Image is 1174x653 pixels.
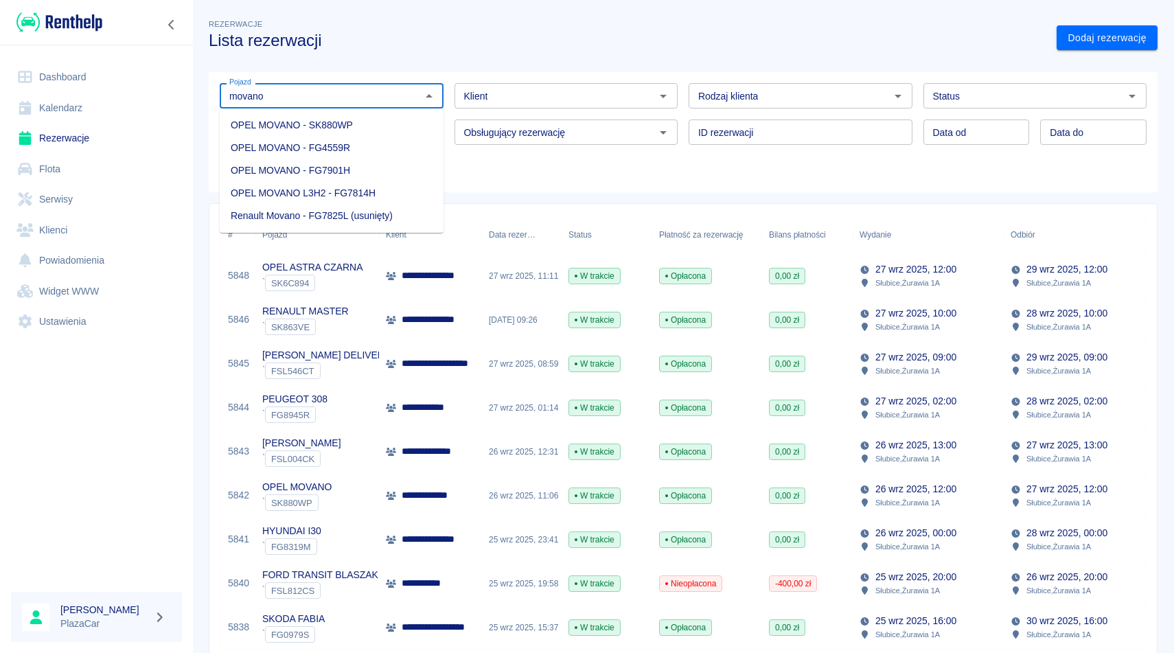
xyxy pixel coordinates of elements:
a: 5838 [228,620,249,634]
p: Słubice , Żurawia 1A [875,365,940,377]
span: Opłacona [660,621,711,634]
p: [PERSON_NAME] [262,436,341,450]
div: [DATE] 09:26 [482,298,562,342]
span: 0,00 zł [770,490,805,502]
p: 27 wrz 2025, 02:00 [875,394,956,409]
p: PEUGEOT 308 [262,392,327,406]
div: Data rezerwacji [482,216,562,254]
p: Słubice , Żurawia 1A [1026,496,1091,509]
span: Opłacona [660,270,711,282]
div: 25 wrz 2025, 23:41 [482,518,562,562]
div: # [228,216,233,254]
h3: Lista rezerwacji [209,31,1046,50]
p: [PERSON_NAME] DELIVER 9 [262,348,392,363]
span: 0,00 zł [770,358,805,370]
div: ` [262,319,349,335]
span: SK880WP [266,498,318,508]
p: Słubice , Żurawia 1A [1026,628,1091,641]
a: Serwisy [11,184,182,215]
span: 0,00 zł [770,402,805,414]
li: OPEL MOVANO - SK880WP [220,114,444,137]
span: FG0979S [266,630,314,640]
span: W trakcie [569,402,620,414]
a: Klienci [11,215,182,246]
div: 27 wrz 2025, 08:59 [482,342,562,386]
img: Renthelp logo [16,11,102,34]
span: 0,00 zł [770,446,805,458]
span: Rezerwacje [209,20,262,28]
p: Słubice , Żurawia 1A [875,321,940,333]
p: 26 wrz 2025, 13:00 [875,438,956,452]
p: 25 wrz 2025, 16:00 [875,614,956,628]
p: Słubice , Żurawia 1A [1026,540,1091,553]
div: Wydanie [860,216,891,254]
span: FSL812CS [266,586,320,596]
p: 26 wrz 2025, 00:00 [875,526,956,540]
span: Opłacona [660,446,711,458]
span: Opłacona [660,402,711,414]
p: 27 wrz 2025, 12:00 [875,262,956,277]
div: Bilans płatności [769,216,826,254]
span: W trakcie [569,534,620,546]
span: Nieopłacona [660,577,722,590]
p: HYUNDAI I30 [262,524,321,538]
input: DD.MM.YYYY [923,119,1030,145]
a: 5844 [228,400,249,415]
a: Kalendarz [11,93,182,124]
p: 30 wrz 2025, 16:00 [1026,614,1107,628]
div: Płatność za rezerwację [652,216,762,254]
div: ` [262,494,332,511]
p: 27 wrz 2025, 12:00 [1026,482,1107,496]
p: Słubice , Żurawia 1A [875,452,940,465]
a: Rezerwacje [11,123,182,154]
span: W trakcie [569,446,620,458]
span: W trakcie [569,490,620,502]
button: Otwórz [654,87,673,106]
p: RENAULT MASTER [262,304,349,319]
span: 0,00 zł [770,621,805,634]
div: Płatność za rezerwację [659,216,744,254]
h6: [PERSON_NAME] [60,603,148,617]
p: Słubice , Żurawia 1A [875,496,940,509]
li: Renault Movano - FG7825L (usunięty) [220,205,444,227]
div: ` [262,626,325,643]
p: Słubice , Żurawia 1A [1026,409,1091,421]
span: W trakcie [569,314,620,326]
a: Widget WWW [11,276,182,307]
p: Słubice , Żurawia 1A [1026,365,1091,377]
span: W trakcie [569,270,620,282]
div: Pojazd [255,216,379,254]
p: Słubice , Żurawia 1A [875,628,940,641]
button: Zamknij [419,87,439,106]
p: 27 wrz 2025, 13:00 [1026,438,1107,452]
p: OPEL ASTRA CZARNA [262,260,362,275]
div: Data rezerwacji [489,216,536,254]
li: OPEL MOVANO - FG4559R [220,137,444,159]
div: Status [568,216,592,254]
div: 25 wrz 2025, 19:58 [482,562,562,606]
a: 5846 [228,312,249,327]
p: 27 wrz 2025, 09:00 [875,350,956,365]
a: Powiadomienia [11,245,182,276]
div: 27 wrz 2025, 01:14 [482,386,562,430]
p: 29 wrz 2025, 12:00 [1026,262,1107,277]
a: 5840 [228,576,249,591]
p: Słubice , Żurawia 1A [875,584,940,597]
p: PlazaCar [60,617,148,631]
li: OPEL MOVANO L3H2 - FG7814H [220,182,444,205]
span: SK6C894 [266,278,314,288]
p: SKODA FABIA [262,612,325,626]
span: FG8945R [266,410,315,420]
p: OPEL MOVANO [262,480,332,494]
p: Słubice , Żurawia 1A [1026,277,1091,289]
a: 5845 [228,356,249,371]
input: DD.MM.YYYY [1040,119,1147,145]
span: W trakcie [569,621,620,634]
p: 28 wrz 2025, 10:00 [1026,306,1107,321]
span: FG8319M [266,542,316,552]
div: ` [262,406,327,423]
span: FSL004CK [266,454,320,464]
div: Bilans płatności [762,216,853,254]
span: 0,00 zł [770,270,805,282]
p: Słubice , Żurawia 1A [875,409,940,421]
